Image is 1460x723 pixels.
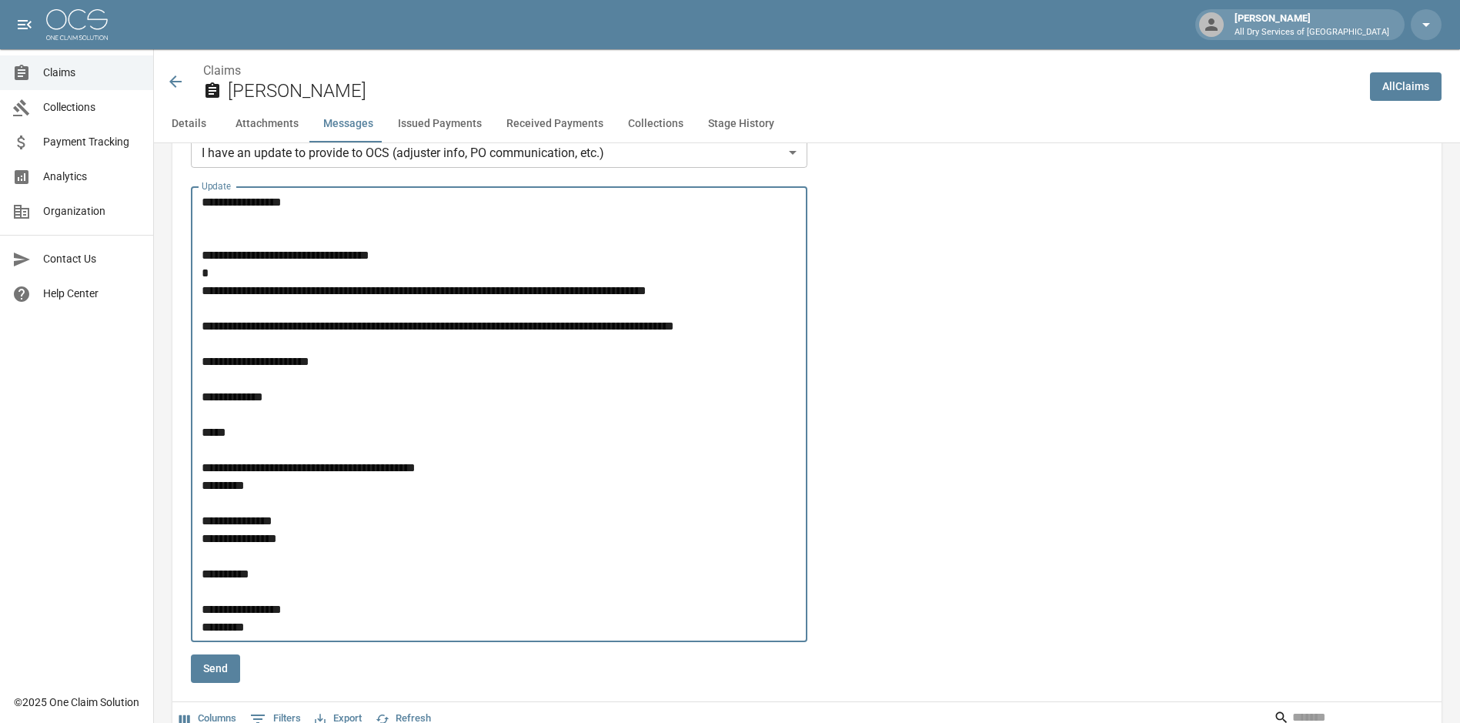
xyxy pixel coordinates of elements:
[203,63,241,78] a: Claims
[43,134,141,150] span: Payment Tracking
[386,105,494,142] button: Issued Payments
[494,105,616,142] button: Received Payments
[46,9,108,40] img: ocs-logo-white-transparent.png
[1234,26,1389,39] p: All Dry Services of [GEOGRAPHIC_DATA]
[191,654,240,683] button: Send
[223,105,311,142] button: Attachments
[203,62,1358,80] nav: breadcrumb
[228,80,1358,102] h2: [PERSON_NAME]
[43,203,141,219] span: Organization
[43,65,141,81] span: Claims
[154,105,223,142] button: Details
[14,695,139,710] div: © 2025 One Claim Solution
[202,179,231,192] label: Update
[191,137,807,168] div: I have an update to provide to OCS (adjuster info, PO communication, etc.)
[43,99,141,115] span: Collections
[1228,11,1395,38] div: [PERSON_NAME]
[311,105,386,142] button: Messages
[43,251,141,267] span: Contact Us
[43,169,141,185] span: Analytics
[9,9,40,40] button: open drawer
[154,105,1460,142] div: anchor tabs
[696,105,787,142] button: Stage History
[43,286,141,302] span: Help Center
[616,105,696,142] button: Collections
[1370,72,1442,101] a: AllClaims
